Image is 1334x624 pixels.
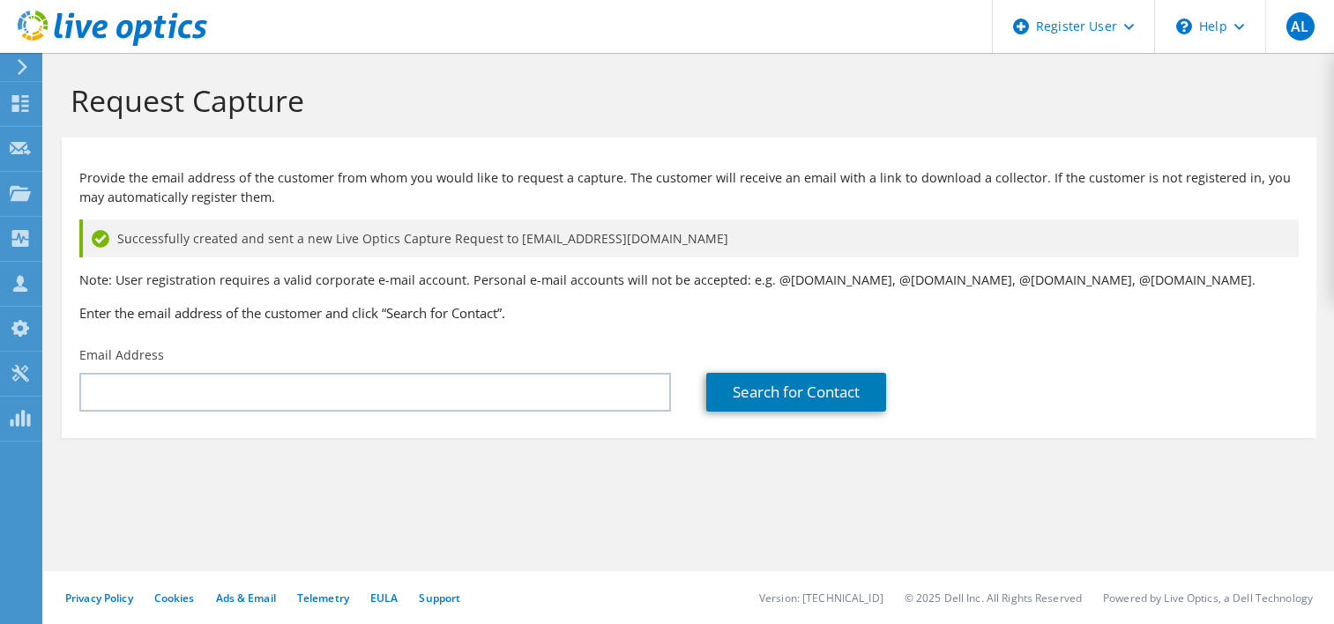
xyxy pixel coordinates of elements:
[419,591,460,605] a: Support
[297,591,349,605] a: Telemetry
[71,82,1299,119] h1: Request Capture
[117,229,728,249] span: Successfully created and sent a new Live Optics Capture Request to [EMAIL_ADDRESS][DOMAIN_NAME]
[1286,12,1315,41] span: AL
[216,591,276,605] a: Ads & Email
[905,591,1082,605] li: © 2025 Dell Inc. All Rights Reserved
[65,591,133,605] a: Privacy Policy
[79,346,164,364] label: Email Address
[79,303,1299,323] h3: Enter the email address of the customer and click “Search for Contact”.
[1176,19,1192,34] svg: \n
[154,591,195,605] a: Cookies
[1103,591,1313,605] li: Powered by Live Optics, a Dell Technology
[706,373,886,412] a: Search for Contact
[759,591,883,605] li: Version: [TECHNICAL_ID]
[79,168,1299,207] p: Provide the email address of the customer from whom you would like to request a capture. The cust...
[370,591,398,605] a: EULA
[79,271,1299,290] p: Note: User registration requires a valid corporate e-mail account. Personal e-mail accounts will ...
